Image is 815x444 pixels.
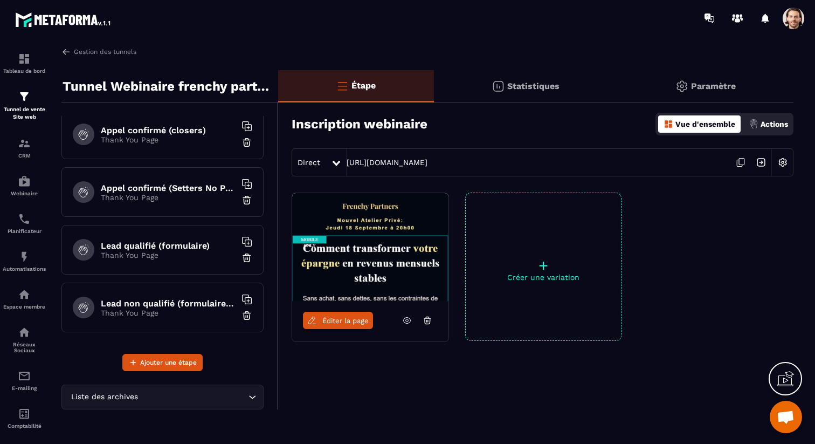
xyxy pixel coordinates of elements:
p: CRM [3,153,46,159]
h6: Appel confirmé (Setters No Pixel/tracking) [101,183,236,193]
img: logo [15,10,112,29]
img: bars-o.4a397970.svg [336,79,349,92]
p: Webinaire [3,190,46,196]
input: Search for option [140,391,246,403]
p: Statistiques [507,81,560,91]
img: scheduler [18,213,31,226]
p: E-mailing [3,385,46,391]
img: automations [18,288,31,301]
p: Thank You Page [101,193,236,202]
span: Direct [298,158,320,167]
img: formation [18,52,31,65]
p: Vue d'ensemble [675,120,735,128]
p: Étape [351,80,376,91]
a: schedulerschedulerPlanificateur [3,204,46,242]
button: Ajouter une étape [122,354,203,371]
p: Thank You Page [101,135,236,144]
img: email [18,370,31,382]
div: Search for option [61,385,264,409]
img: dashboard-orange.40269519.svg [664,119,673,129]
img: image [292,193,448,301]
img: trash [241,310,252,321]
p: Automatisations [3,266,46,272]
span: Liste des archives [68,391,140,403]
h3: Inscription webinaire [292,117,427,132]
img: trash [241,195,252,206]
img: setting-w.858f3a88.svg [772,152,793,173]
img: stats.20deebd0.svg [492,80,505,93]
img: automations [18,250,31,263]
span: Ajouter une étape [140,357,197,368]
a: Éditer la page [303,312,373,329]
a: Ouvrir le chat [770,401,802,433]
a: [URL][DOMAIN_NAME] [347,158,427,167]
img: trash [241,137,252,148]
a: formationformationTunnel de vente Site web [3,82,46,129]
p: Comptabilité [3,423,46,429]
a: formationformationCRM [3,129,46,167]
img: actions.d6e523a2.png [749,119,758,129]
a: formationformationTableau de bord [3,44,46,82]
a: emailemailE-mailing [3,361,46,399]
a: Gestion des tunnels [61,47,136,57]
img: automations [18,175,31,188]
img: arrow-next.bcc2205e.svg [751,152,771,173]
p: Tunnel Webinaire frenchy partners [63,76,270,97]
h6: Lead non qualifié (formulaire No Pixel/tracking) [101,298,236,309]
a: automationsautomationsEspace membre [3,280,46,318]
p: Thank You Page [101,251,236,259]
p: Actions [761,120,788,128]
img: trash [241,252,252,263]
p: Créer une variation [466,273,621,282]
p: Planificateur [3,228,46,234]
a: social-networksocial-networkRéseaux Sociaux [3,318,46,361]
p: Tunnel de vente Site web [3,106,46,121]
p: Thank You Page [101,309,236,317]
a: accountantaccountantComptabilité [3,399,46,437]
img: formation [18,137,31,150]
h6: Appel confirmé (closers) [101,125,236,135]
img: formation [18,90,31,103]
p: + [466,258,621,273]
p: Tableau de bord [3,68,46,74]
p: Paramètre [691,81,736,91]
img: social-network [18,326,31,339]
img: setting-gr.5f69749f.svg [675,80,688,93]
a: automationsautomationsWebinaire [3,167,46,204]
span: Éditer la page [322,317,369,325]
h6: Lead qualifié (formulaire) [101,241,236,251]
img: accountant [18,407,31,420]
img: arrow [61,47,71,57]
a: automationsautomationsAutomatisations [3,242,46,280]
p: Espace membre [3,304,46,310]
p: Réseaux Sociaux [3,341,46,353]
